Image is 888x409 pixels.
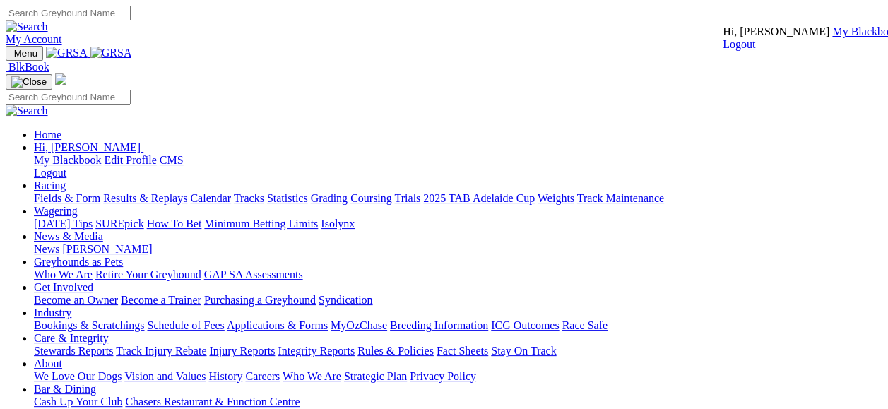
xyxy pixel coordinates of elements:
[278,345,355,357] a: Integrity Reports
[311,192,348,204] a: Grading
[491,319,559,331] a: ICG Outcomes
[34,319,144,331] a: Bookings & Scratchings
[147,218,202,230] a: How To Bet
[34,192,882,205] div: Racing
[190,192,231,204] a: Calendar
[34,256,123,268] a: Greyhounds as Pets
[350,192,392,204] a: Coursing
[95,268,201,280] a: Retire Your Greyhound
[147,319,224,331] a: Schedule of Fees
[116,345,206,357] a: Track Injury Rebate
[34,167,66,179] a: Logout
[34,218,882,230] div: Wagering
[204,268,303,280] a: GAP SA Assessments
[34,345,113,357] a: Stewards Reports
[34,205,78,217] a: Wagering
[34,345,882,357] div: Care & Integrity
[34,268,882,281] div: Greyhounds as Pets
[6,33,62,45] a: My Account
[562,319,607,331] a: Race Safe
[90,47,132,59] img: GRSA
[234,192,264,204] a: Tracks
[34,383,96,395] a: Bar & Dining
[34,307,71,319] a: Industry
[46,47,88,59] img: GRSA
[6,46,43,61] button: Toggle navigation
[34,218,93,230] a: [DATE] Tips
[723,38,755,50] a: Logout
[227,319,328,331] a: Applications & Forms
[357,345,434,357] a: Rules & Policies
[34,154,102,166] a: My Blackbook
[34,129,61,141] a: Home
[8,61,49,73] span: BlkBook
[103,192,187,204] a: Results & Replays
[208,370,242,382] a: History
[331,319,387,331] a: MyOzChase
[34,192,100,204] a: Fields & Form
[34,370,882,383] div: About
[723,25,829,37] span: Hi, [PERSON_NAME]
[34,332,109,344] a: Care & Integrity
[55,73,66,85] img: logo-grsa-white.png
[34,230,103,242] a: News & Media
[34,294,118,306] a: Become an Owner
[538,192,574,204] a: Weights
[34,141,143,153] a: Hi, [PERSON_NAME]
[204,294,316,306] a: Purchasing a Greyhound
[34,243,59,255] a: News
[577,192,664,204] a: Track Maintenance
[95,218,143,230] a: SUREpick
[319,294,372,306] a: Syndication
[283,370,341,382] a: Who We Are
[390,319,488,331] a: Breeding Information
[34,281,93,293] a: Get Involved
[6,74,52,90] button: Toggle navigation
[160,154,184,166] a: CMS
[105,154,157,166] a: Edit Profile
[6,61,49,73] a: BlkBook
[6,20,48,33] img: Search
[321,218,355,230] a: Isolynx
[124,370,206,382] a: Vision and Values
[204,218,318,230] a: Minimum Betting Limits
[34,154,882,179] div: Hi, [PERSON_NAME]
[62,243,152,255] a: [PERSON_NAME]
[423,192,535,204] a: 2025 TAB Adelaide Cup
[34,396,122,408] a: Cash Up Your Club
[34,357,62,369] a: About
[34,268,93,280] a: Who We Are
[11,76,47,88] img: Close
[34,141,141,153] span: Hi, [PERSON_NAME]
[121,294,201,306] a: Become a Trainer
[394,192,420,204] a: Trials
[437,345,488,357] a: Fact Sheets
[34,294,882,307] div: Get Involved
[209,345,275,357] a: Injury Reports
[34,243,882,256] div: News & Media
[6,6,131,20] input: Search
[34,179,66,191] a: Racing
[245,370,280,382] a: Careers
[491,345,556,357] a: Stay On Track
[14,48,37,59] span: Menu
[34,319,882,332] div: Industry
[344,370,407,382] a: Strategic Plan
[34,396,882,408] div: Bar & Dining
[6,105,48,117] img: Search
[267,192,308,204] a: Statistics
[34,370,122,382] a: We Love Our Dogs
[410,370,476,382] a: Privacy Policy
[6,90,131,105] input: Search
[125,396,300,408] a: Chasers Restaurant & Function Centre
